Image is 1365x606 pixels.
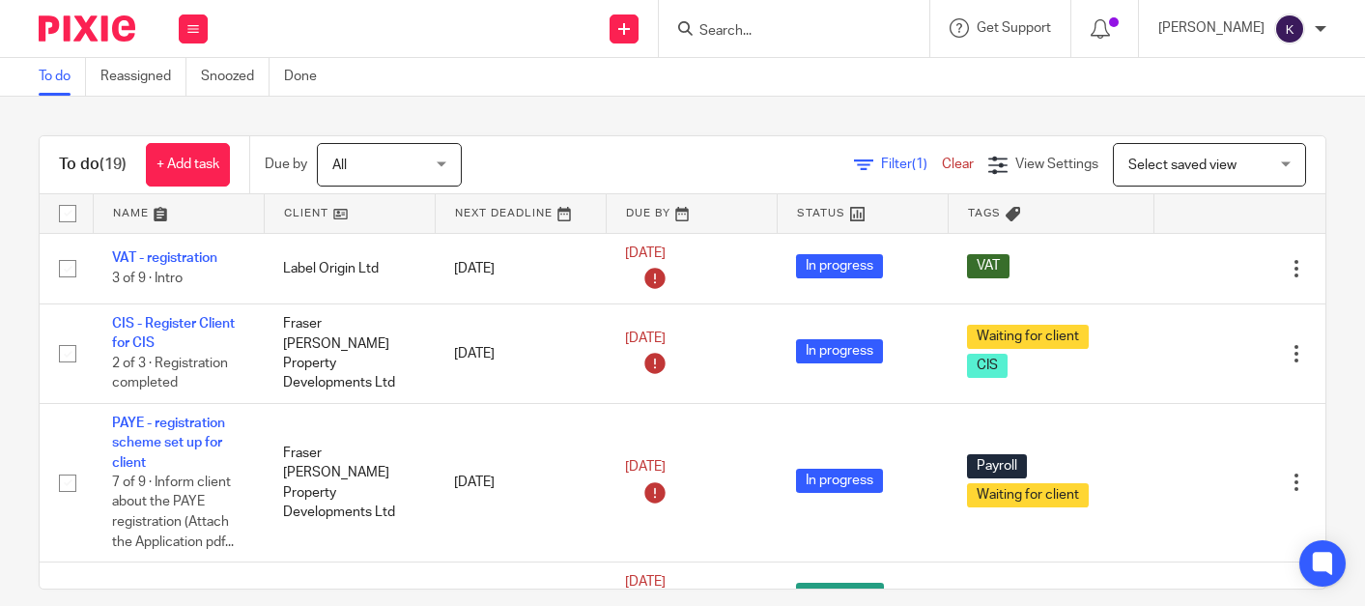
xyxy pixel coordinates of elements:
[967,254,1010,278] span: VAT
[697,23,871,41] input: Search
[977,21,1051,35] span: Get Support
[912,158,927,171] span: (1)
[435,403,606,562] td: [DATE]
[332,159,347,172] span: All
[112,357,228,390] span: 2 of 3 · Registration completed
[625,575,666,589] span: [DATE]
[967,454,1027,478] span: Payroll
[100,58,186,96] a: Reassigned
[264,403,435,562] td: Fraser [PERSON_NAME] Property Developments Ltd
[625,332,666,345] span: [DATE]
[39,15,135,42] img: Pixie
[265,155,307,174] p: Due by
[112,272,183,285] span: 3 of 9 · Intro
[1274,14,1305,44] img: svg%3E
[625,246,666,260] span: [DATE]
[942,158,974,171] a: Clear
[112,317,235,350] a: CIS - Register Client for CIS
[1128,159,1237,172] span: Select saved view
[59,155,127,175] h1: To do
[796,254,883,278] span: In progress
[264,304,435,404] td: Fraser [PERSON_NAME] Property Developments Ltd
[967,483,1089,507] span: Waiting for client
[112,251,217,265] a: VAT - registration
[1015,158,1098,171] span: View Settings
[881,158,942,171] span: Filter
[967,325,1089,349] span: Waiting for client
[284,58,331,96] a: Done
[435,233,606,304] td: [DATE]
[796,469,883,493] span: In progress
[967,354,1008,378] span: CIS
[968,208,1001,218] span: Tags
[796,339,883,363] span: In progress
[112,476,234,549] span: 7 of 9 · Inform client about the PAYE registration (Attach the Application pdf...
[112,417,225,470] a: PAYE - registration scheme set up for client
[100,157,127,172] span: (19)
[1158,18,1265,38] p: [PERSON_NAME]
[625,460,666,474] span: [DATE]
[264,233,435,304] td: Label Origin Ltd
[146,143,230,187] a: + Add task
[435,304,606,404] td: [DATE]
[39,58,86,96] a: To do
[201,58,270,96] a: Snoozed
